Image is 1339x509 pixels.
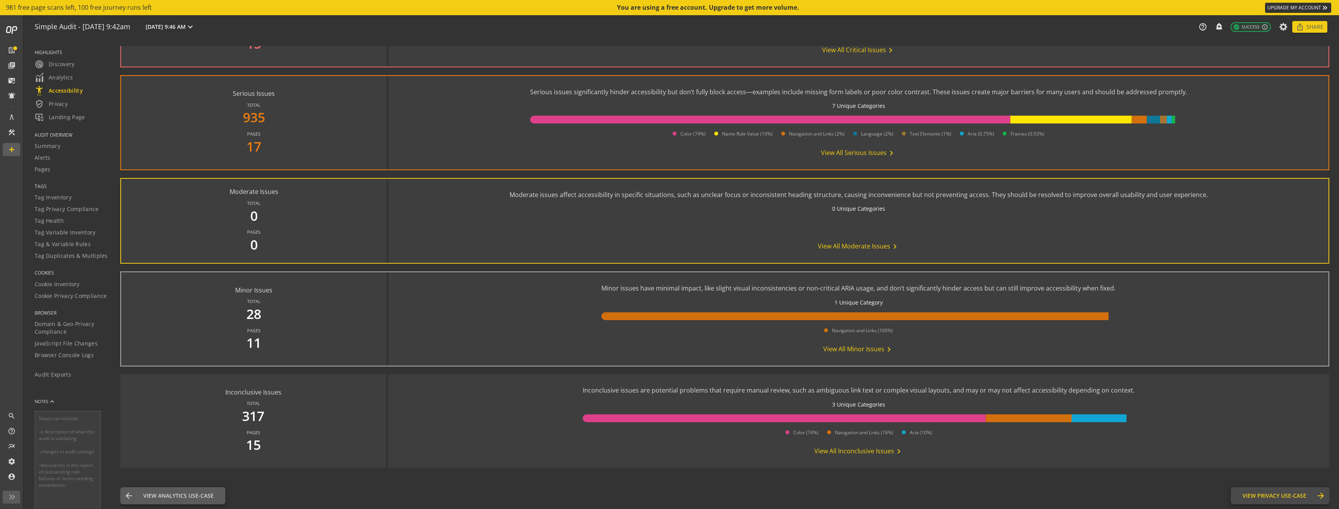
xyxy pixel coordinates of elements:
div: pages [230,229,278,235]
mat-icon: mark_email_read [8,77,16,85]
mat-icon: keyboard_arrow_up [48,398,56,405]
mat-icon: radar [35,60,44,69]
span: Summary [35,142,60,150]
span: Language (2%) [861,130,893,137]
mat-icon: list_alt [8,46,16,54]
span: Accessibility [35,86,83,95]
span: View All Inconclusive Issues [814,447,903,456]
div: 935 [233,108,275,127]
span: Cookie Privacy Compliance [35,292,107,300]
span: Domain & Geo Privacy Compliance [35,320,111,336]
span: View All Serious Issues [821,148,896,158]
span: Aria (10%) [910,429,932,436]
span: BROWSER [35,310,111,316]
div: Serious issues significantly hinder accessibility but don’t fully block access—examples include m... [530,88,1187,97]
div: 11 [235,333,272,352]
div: 0 [230,235,278,254]
span: Analytics [35,73,73,82]
mat-icon: add [8,146,16,153]
button: NOTES [35,392,56,411]
span: Tag Duplicates & Multiples [35,252,108,260]
mat-icon: important_devices [35,113,44,122]
mat-icon: help_outline [1198,23,1207,31]
div: pages [233,131,275,137]
span: [DATE] 9:46 AM [146,23,186,31]
mat-icon: arrow_back [124,491,134,500]
mat-icon: settings [8,458,16,465]
span: Pages [35,166,51,173]
span: Frames (0.53%) [1010,130,1044,137]
span: AUDIT OVERVIEW [35,132,111,138]
span: View All Critical Issues [822,46,895,55]
span: Color (74%) [680,130,706,137]
mat-icon: construction [8,129,16,136]
div: total [230,200,278,206]
div: total [235,298,272,305]
div: total [233,102,275,108]
span: View All Moderate Issues [818,242,900,251]
div: 7 Unique Categories [832,102,885,110]
div: Moderate Issues [230,187,278,196]
span: JavaScript File Changes [35,340,98,347]
span: Alerts [35,154,51,162]
span: Share [1306,20,1323,34]
mat-icon: ios_share [1296,23,1304,31]
span: View Privacy Use-Case [1242,492,1306,500]
div: Serious Issues [233,89,275,98]
div: 317 [225,407,281,426]
span: Name Rule Value (19%) [722,130,773,137]
mat-icon: verified_user [35,99,44,109]
div: Minor Issues [235,286,272,295]
span: 981 free page scans left, 100 free journey runs left [6,3,152,12]
span: Navigation and Links (2%) [789,130,845,137]
span: Text Elements (1%) [910,130,951,137]
div: Inconclusive Issues [225,388,281,397]
span: View All Minor Issues [823,345,894,354]
span: Color (74%) [793,429,819,436]
mat-icon: settings_accessibility [35,86,44,95]
mat-icon: chevron_right [890,242,900,251]
span: View Analytics Use-Case [143,492,214,500]
mat-icon: check_circle [1233,24,1240,30]
span: Audit Exports [35,371,71,379]
div: 0 [230,206,278,225]
div: pages [225,430,281,436]
mat-icon: notifications_active [8,92,16,100]
mat-icon: add_alert [1215,22,1223,30]
mat-icon: info_outline [1262,24,1268,30]
div: 3 Unique Categories [832,401,885,409]
span: HIGHLIGHTS [35,49,111,56]
button: View Analytics Use-Case [120,487,225,504]
div: 15 [225,435,281,454]
div: pages [235,328,272,334]
mat-icon: help_outline [8,427,16,435]
mat-icon: keyboard_double_arrow_right [1321,4,1329,12]
div: You are using a free account. Upgrade to get more volume. [617,3,800,12]
mat-icon: chevron_right [887,148,896,158]
span: Tag Health [35,217,64,225]
mat-icon: library_books [8,62,16,69]
mat-icon: chevron_right [884,345,894,354]
mat-icon: arrow_forward [1316,491,1325,500]
a: UPGRADE MY ACCOUNT [1265,3,1331,13]
h1: Simple Audit - 25 September 2025 | 9:42am [35,23,130,31]
span: Success [1233,24,1260,30]
div: Inconclusive issues are potential problems that require manual review, such as ambiguous link tex... [583,386,1135,395]
span: Discovery [35,60,75,69]
mat-icon: expand_more [186,22,195,32]
span: Tag Variable Inventory [35,229,96,236]
span: COOKIES [35,269,111,276]
mat-icon: chevron_right [886,46,895,55]
div: 17 [233,137,275,156]
div: 0 Unique Categories [832,205,885,213]
div: 1 Unique Category [835,299,883,306]
span: Privacy [35,99,68,109]
mat-icon: search [8,412,16,420]
span: Landing Page [35,113,85,122]
mat-icon: account_circle [8,473,16,481]
mat-icon: multiline_chart [8,442,16,450]
span: Navigation and Links (16%) [835,429,893,436]
span: TAGS [35,183,111,190]
div: total [225,400,281,407]
mat-icon: chevron_right [894,447,903,456]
